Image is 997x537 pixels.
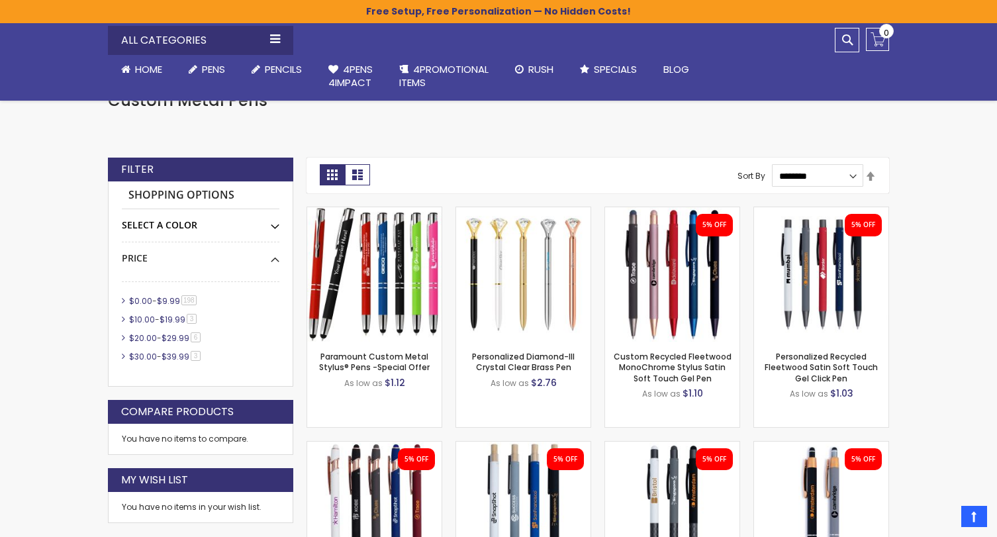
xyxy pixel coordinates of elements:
[344,377,383,389] span: As low as
[320,164,345,185] strong: Grid
[175,55,238,84] a: Pens
[126,332,205,344] a: $20.00-$29.996
[399,62,489,89] span: 4PROMOTIONAL ITEMS
[456,207,591,342] img: Personalized Diamond-III Crystal Clear Brass Pen
[315,55,386,98] a: 4Pens4impact
[122,209,279,232] div: Select A Color
[126,351,205,362] a: $30.00-$39.993
[790,388,828,399] span: As low as
[553,455,577,464] div: 5% OFF
[404,455,428,464] div: 5% OFF
[754,207,888,342] img: Personalized Recycled Fleetwood Satin Soft Touch Gel Click Pen
[491,377,529,389] span: As low as
[594,62,637,76] span: Specials
[754,207,888,218] a: Personalized Recycled Fleetwood Satin Soft Touch Gel Click Pen
[191,351,201,361] span: 3
[307,207,442,218] a: Paramount Custom Metal Stylus® Pens -Special Offer
[319,351,430,373] a: Paramount Custom Metal Stylus® Pens -Special Offer
[528,62,553,76] span: Rush
[851,455,875,464] div: 5% OFF
[187,314,197,324] span: 3
[122,242,279,265] div: Price
[162,351,189,362] span: $39.99
[162,332,189,344] span: $29.99
[126,314,201,325] a: $10.00-$19.993
[121,473,188,487] strong: My Wish List
[754,441,888,452] a: Personalized Copper Penny Stylus Satin Soft Touch Click Metal Pen
[129,351,157,362] span: $30.00
[567,55,650,84] a: Specials
[160,314,185,325] span: $19.99
[851,220,875,230] div: 5% OFF
[328,62,373,89] span: 4Pens 4impact
[702,220,726,230] div: 5% OFF
[605,441,739,452] a: Custom Recycled Fleetwood Stylus Satin Soft Touch Gel Click Pen
[472,351,575,373] a: Personalized Diamond-III Crystal Clear Brass Pen
[663,62,689,76] span: Blog
[129,332,157,344] span: $20.00
[126,295,201,307] a: $0.00-$9.99198
[531,376,557,389] span: $2.76
[265,62,302,76] span: Pencils
[307,441,442,452] a: Custom Lexi Rose Gold Stylus Soft Touch Recycled Aluminum Pen
[135,62,162,76] span: Home
[386,55,502,98] a: 4PROMOTIONALITEMS
[181,295,197,305] span: 198
[191,332,201,342] span: 6
[385,376,405,389] span: $1.12
[122,181,279,210] strong: Shopping Options
[737,170,765,181] label: Sort By
[129,314,155,325] span: $10.00
[888,501,997,537] iframe: Google Customer Reviews
[202,62,225,76] span: Pens
[307,207,442,342] img: Paramount Custom Metal Stylus® Pens -Special Offer
[642,388,681,399] span: As low as
[702,455,726,464] div: 5% OFF
[108,26,293,55] div: All Categories
[830,387,853,400] span: $1.03
[605,207,739,218] a: Custom Recycled Fleetwood MonoChrome Stylus Satin Soft Touch Gel Pen
[502,55,567,84] a: Rush
[765,351,878,383] a: Personalized Recycled Fleetwood Satin Soft Touch Gel Click Pen
[121,405,234,419] strong: Compare Products
[108,55,175,84] a: Home
[866,28,889,51] a: 0
[456,441,591,452] a: Eco-Friendly Aluminum Bali Satin Soft Touch Gel Click Pen
[605,207,739,342] img: Custom Recycled Fleetwood MonoChrome Stylus Satin Soft Touch Gel Pen
[108,90,889,111] h1: Custom Metal Pens
[456,207,591,218] a: Personalized Diamond-III Crystal Clear Brass Pen
[884,26,889,39] span: 0
[121,162,154,177] strong: Filter
[683,387,703,400] span: $1.10
[238,55,315,84] a: Pencils
[108,424,293,455] div: You have no items to compare.
[157,295,180,307] span: $9.99
[650,55,702,84] a: Blog
[129,295,152,307] span: $0.00
[122,502,279,513] div: You have no items in your wish list.
[614,351,732,383] a: Custom Recycled Fleetwood MonoChrome Stylus Satin Soft Touch Gel Pen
